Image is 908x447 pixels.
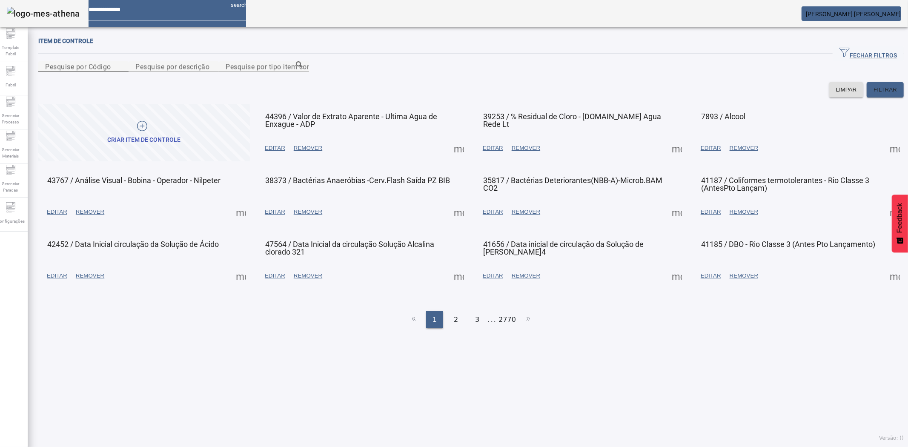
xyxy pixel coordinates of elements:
span: EDITAR [701,144,721,152]
span: Fabril [3,79,18,91]
span: 41185 / DBO - Rio Classe 3 (Antes Pto Lançamento) [701,240,875,249]
mat-label: Pesquise por descrição [135,63,209,71]
span: FILTRAR [874,86,897,94]
button: EDITAR [478,204,507,220]
span: EDITAR [483,208,503,216]
span: 35817 / Bactérias Deteriorantes(NBB-A)-Microb.BAM CO2 [483,176,662,192]
span: EDITAR [483,272,503,280]
span: 2 [454,315,458,325]
span: EDITAR [265,208,285,216]
span: 44396 / Valor de Extrato Aparente - Ultima Agua de Enxague - ADP [265,112,437,129]
span: EDITAR [701,272,721,280]
button: Mais [451,268,467,284]
span: Feedback [896,203,904,233]
span: 41187 / Coliformes termotolerantes - Rio Classe 3 (AntesPto Lançam) [701,176,869,192]
button: REMOVER [289,268,327,284]
span: LIMPAR [836,86,857,94]
button: REMOVER [289,140,327,156]
button: REMOVER [289,204,327,220]
span: REMOVER [512,208,540,216]
button: Mais [669,204,685,220]
button: EDITAR [261,204,289,220]
button: Mais [451,204,467,220]
span: Versão: () [879,435,904,441]
button: EDITAR [43,268,72,284]
mat-label: Pesquise por tipo item controle [226,63,325,71]
span: FECHAR FILTROS [839,47,897,60]
button: REMOVER [507,268,544,284]
button: Mais [451,140,467,156]
span: REMOVER [294,144,322,152]
div: Criar item de controle [108,136,181,144]
button: Mais [669,140,685,156]
span: REMOVER [730,208,758,216]
span: REMOVER [76,208,104,216]
mat-label: Pesquise por Código [45,63,111,71]
span: EDITAR [47,208,67,216]
button: REMOVER [507,140,544,156]
button: EDITAR [478,268,507,284]
button: EDITAR [696,268,725,284]
span: 41656 / Data inicial de circulação da Solução de [PERSON_NAME]4 [483,240,644,256]
span: [PERSON_NAME] [PERSON_NAME] [806,11,901,17]
button: Feedback - Mostrar pesquisa [892,195,908,252]
button: Mais [233,268,249,284]
img: logo-mes-athena [7,7,80,20]
span: REMOVER [512,144,540,152]
span: 42452 / Data Inicial circulação da Solução de Ácido [47,240,219,249]
button: REMOVER [725,268,762,284]
span: REMOVER [730,144,758,152]
button: EDITAR [478,140,507,156]
button: REMOVER [72,204,109,220]
span: EDITAR [701,208,721,216]
span: REMOVER [512,272,540,280]
span: 3 [475,315,479,325]
span: REMOVER [76,272,104,280]
span: 43767 / Análise Visual - Bobina - Operador - Nilpeter [47,176,221,185]
button: Mais [887,268,902,284]
button: REMOVER [725,204,762,220]
button: REMOVER [725,140,762,156]
button: Mais [887,140,902,156]
span: 38373 / Bactérias Anaeróbias -Cerv.Flash Saída PZ BIB [265,176,450,185]
span: REMOVER [294,272,322,280]
button: Criar item de controle [38,104,250,161]
button: Mais [887,204,902,220]
span: REMOVER [730,272,758,280]
span: Item de controle [38,37,93,44]
span: EDITAR [483,144,503,152]
button: REMOVER [507,204,544,220]
button: EDITAR [696,140,725,156]
span: EDITAR [265,272,285,280]
span: 7893 / Alcool [701,112,745,121]
button: Mais [233,204,249,220]
button: LIMPAR [829,82,864,97]
input: Number [226,62,302,72]
button: REMOVER [72,268,109,284]
span: 39253 / % Residual de Cloro - [DOMAIN_NAME] Agua Rede Lt [483,112,661,129]
span: EDITAR [265,144,285,152]
button: Mais [669,268,685,284]
button: FILTRAR [867,82,904,97]
li: 2770 [498,311,516,328]
li: ... [488,311,496,328]
button: EDITAR [696,204,725,220]
span: REMOVER [294,208,322,216]
button: EDITAR [43,204,72,220]
span: EDITAR [47,272,67,280]
button: FECHAR FILTROS [833,46,904,61]
span: 47564 / Data Inicial da circulação Solução Alcalina clorado 321 [265,240,434,256]
button: EDITAR [261,140,289,156]
button: EDITAR [261,268,289,284]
